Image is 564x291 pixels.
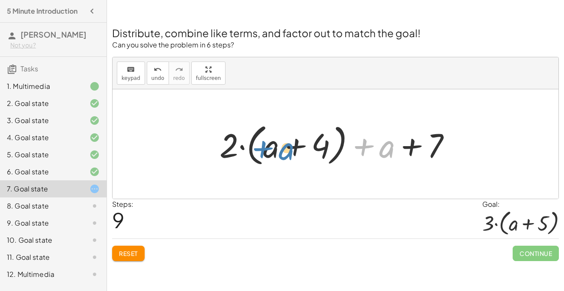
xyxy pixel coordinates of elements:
button: keyboardkeypad [117,62,145,85]
i: Task not started. [89,269,100,279]
i: Task finished and correct. [89,98,100,109]
button: Reset [112,246,145,261]
i: Task not started. [89,218,100,228]
i: Task finished and correct. [89,115,100,126]
span: [PERSON_NAME] [21,29,86,39]
h4: 5 Minute Introduction [7,6,77,16]
button: fullscreen [191,62,226,85]
i: Task not started. [89,201,100,211]
div: Not you? [10,41,100,50]
div: 2. Goal state [7,98,76,109]
div: Goal: [482,199,559,209]
button: redoredo [169,62,190,85]
span: fullscreen [196,75,221,81]
i: Task started. [89,184,100,194]
span: undo [151,75,164,81]
h2: Distribute, combine like terms, and factor out to match the goal! [112,26,559,40]
div: 1. Multimedia [7,81,76,91]
i: Task finished and correct. [89,150,100,160]
div: 9. Goal state [7,218,76,228]
span: Reset [119,250,138,257]
p: Can you solve the problem in 6 steps? [112,40,559,50]
span: Tasks [21,64,38,73]
div: 12. Multimedia [7,269,76,279]
i: undo [154,65,162,75]
div: 8. Goal state [7,201,76,211]
span: redo [173,75,185,81]
span: 9 [112,207,125,233]
i: Task not started. [89,235,100,245]
div: 7. Goal state [7,184,76,194]
i: Task finished. [89,81,100,91]
i: Task finished and correct. [89,132,100,143]
button: undoundo [147,62,169,85]
i: keyboard [127,65,135,75]
i: Task not started. [89,252,100,262]
div: 6. Goal state [7,167,76,177]
i: redo [175,65,183,75]
i: Task finished and correct. [89,167,100,177]
div: 10. Goal state [7,235,76,245]
div: 11. Goal state [7,252,76,262]
div: 5. Goal state [7,150,76,160]
div: 4. Goal state [7,132,76,143]
span: keypad [122,75,140,81]
label: Steps: [112,200,134,209]
div: 3. Goal state [7,115,76,126]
